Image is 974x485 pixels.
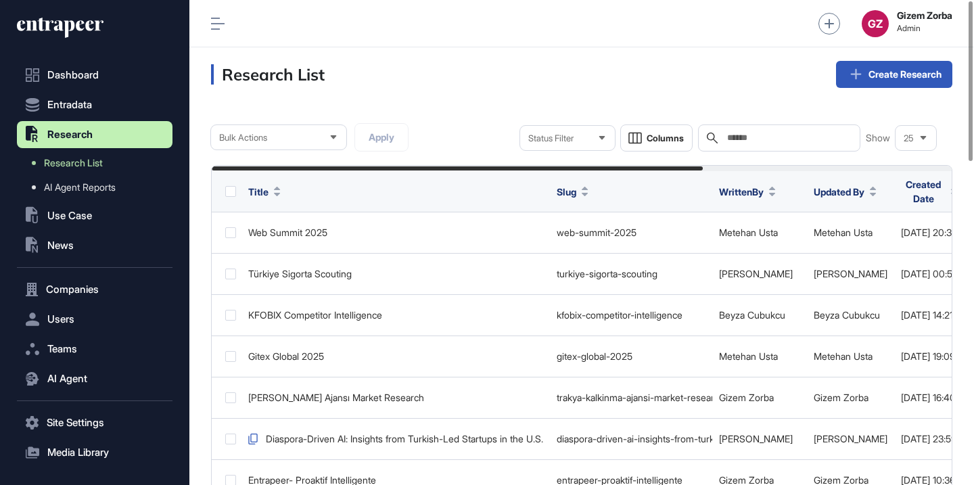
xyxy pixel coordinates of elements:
[248,434,543,444] div: Diaspora-Driven AI: Insights from Turkish-Led Startups in the U.S.
[17,91,172,118] button: Entradata
[47,314,74,325] span: Users
[47,417,104,428] span: Site Settings
[814,268,887,279] a: [PERSON_NAME]
[47,210,92,221] span: Use Case
[47,373,87,384] span: AI Agent
[866,133,890,143] span: Show
[814,185,877,199] button: Updated By
[897,24,952,33] span: Admin
[17,439,172,466] button: Media Library
[24,151,172,175] a: Research List
[248,185,281,199] button: Title
[47,240,74,251] span: News
[897,10,952,21] strong: Gizem Zorba
[528,133,574,143] span: Status Filter
[248,185,269,199] span: Title
[836,61,952,88] a: Create Research
[211,64,325,85] h3: Research List
[901,269,958,279] div: [DATE] 00:56
[901,310,958,321] div: [DATE] 14:21
[219,133,267,143] span: Bulk Actions
[719,227,778,238] a: Metehan Usta
[17,202,172,229] button: Use Case
[17,306,172,333] button: Users
[814,227,873,238] a: Metehan Usta
[17,121,172,148] button: Research
[557,434,705,444] div: diaspora-driven-ai-insights-from-turkish-led-startups-in-the-us
[719,392,774,403] a: Gizem Zorba
[901,227,958,238] div: [DATE] 20:30
[248,227,543,238] div: Web Summit 2025
[24,175,172,200] a: AI Agent Reports
[557,310,705,321] div: kfobix-competitor-intelligence
[17,409,172,436] button: Site Settings
[47,99,92,110] span: Entradata
[719,350,778,362] a: Metehan Usta
[46,284,99,295] span: Companies
[719,185,764,199] span: WrittenBy
[44,158,103,168] span: Research List
[17,276,172,303] button: Companies
[814,309,880,321] a: Beyza Cubukcu
[814,350,873,362] a: Metehan Usta
[248,351,543,362] div: Gitex Global 2025
[904,133,914,143] span: 25
[719,433,793,444] a: [PERSON_NAME]
[814,185,864,199] span: Updated By
[47,129,93,140] span: Research
[248,310,543,321] div: KFOBIX Competitor Intelligence
[901,177,958,206] button: Created Date
[248,269,543,279] div: Türkiye Sigorta Scouting
[901,434,958,444] div: [DATE] 23:59
[47,447,109,458] span: Media Library
[44,182,116,193] span: AI Agent Reports
[557,351,705,362] div: gitex-global-2025
[557,227,705,238] div: web-summit-2025
[47,344,77,354] span: Teams
[719,309,785,321] a: Beyza Cubukcu
[814,392,868,403] a: Gizem Zorba
[901,177,946,206] span: Created Date
[814,433,887,444] a: [PERSON_NAME]
[901,351,958,362] div: [DATE] 19:09
[17,62,172,89] a: Dashboard
[557,392,705,403] div: trakya-kalkinma-ajansi-market-research
[248,392,543,403] div: [PERSON_NAME] Ajansı Market Research
[557,185,588,199] button: Slug
[647,133,684,143] span: Columns
[557,185,576,199] span: Slug
[620,124,693,152] button: Columns
[862,10,889,37] button: GZ
[719,185,776,199] button: WrittenBy
[17,232,172,259] button: News
[719,268,793,279] a: [PERSON_NAME]
[47,70,99,80] span: Dashboard
[901,392,958,403] div: [DATE] 16:40
[17,336,172,363] button: Teams
[557,269,705,279] div: turkiye-sigorta-scouting
[17,365,172,392] button: AI Agent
